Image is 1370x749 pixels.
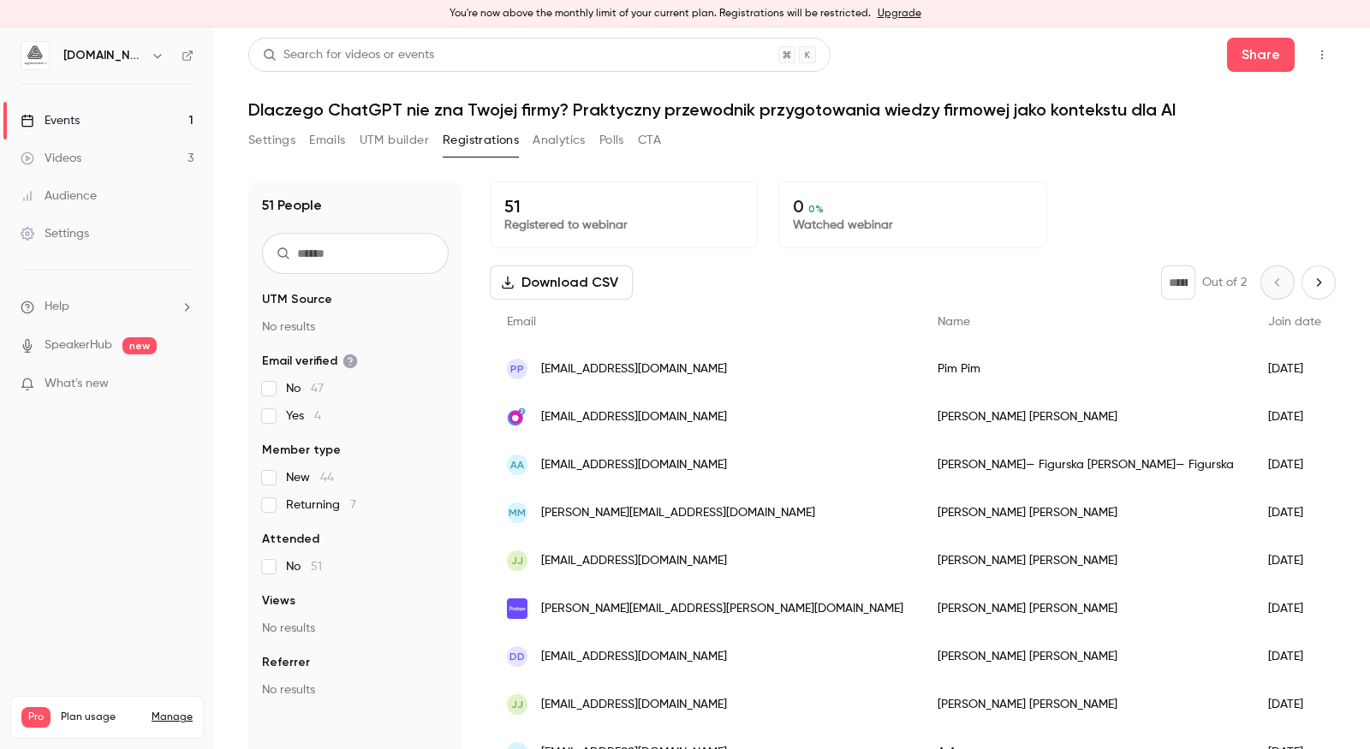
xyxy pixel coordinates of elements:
span: new [122,337,157,354]
span: Referrer [262,654,310,671]
span: [EMAIL_ADDRESS][DOMAIN_NAME] [541,648,727,666]
li: help-dropdown-opener [21,298,194,316]
div: Audience [21,187,97,205]
span: 44 [320,472,334,484]
span: [EMAIL_ADDRESS][DOMAIN_NAME] [541,408,727,426]
p: Registered to webinar [504,217,743,234]
span: Email [507,316,536,328]
button: Settings [248,127,295,154]
img: protonmail.com [507,598,527,619]
img: aigmented.io [21,42,49,69]
div: [DATE] [1251,537,1338,585]
p: 0 [793,196,1032,217]
span: MM [509,505,526,520]
div: [DATE] [1251,633,1338,681]
span: Plan usage [61,710,141,724]
button: Registrations [443,127,519,154]
div: Videos [21,150,81,167]
div: [PERSON_NAME] [PERSON_NAME] [920,537,1251,585]
span: 0 % [808,203,824,215]
button: UTM builder [360,127,429,154]
span: UTM Source [262,291,332,308]
button: Next page [1301,265,1336,300]
span: [EMAIL_ADDRESS][DOMAIN_NAME] [541,456,727,474]
a: SpeakerHub [45,336,112,354]
div: Search for videos or events [263,46,434,64]
div: Settings [21,225,89,242]
span: New [286,469,334,486]
span: Pro [21,707,51,728]
span: [EMAIL_ADDRESS][DOMAIN_NAME] [541,696,727,714]
div: Pim Pim [920,345,1251,393]
span: Attended [262,531,319,548]
span: 7 [350,499,356,511]
div: [PERSON_NAME] [PERSON_NAME] [920,633,1251,681]
section: facet-groups [262,291,449,698]
span: 51 [311,561,322,573]
button: Share [1227,38,1295,72]
p: 51 [504,196,743,217]
span: PP [510,361,524,377]
span: Member type [262,442,341,459]
div: [PERSON_NAME] [PERSON_NAME] [920,393,1251,441]
h6: [DOMAIN_NAME] [63,47,144,64]
div: [PERSON_NAME] [PERSON_NAME] [920,489,1251,537]
div: [DATE] [1251,345,1338,393]
button: CTA [638,127,661,154]
p: Watched webinar [793,217,1032,234]
div: [PERSON_NAME] [PERSON_NAME] [920,681,1251,728]
span: Yes [286,407,321,425]
p: No results [262,318,449,336]
div: [PERSON_NAME]— Figurska [PERSON_NAME]— Figurska [920,441,1251,489]
p: No results [262,681,449,698]
span: No [286,380,324,397]
p: No results [262,620,449,637]
span: JJ [511,697,523,712]
span: Returning [286,496,356,514]
h1: 51 People [262,195,322,216]
span: Views [262,592,295,609]
a: Manage [152,710,193,724]
span: 47 [311,383,324,395]
a: Upgrade [878,7,921,21]
div: Events [21,112,80,129]
span: DD [509,649,525,664]
span: Help [45,298,69,316]
button: Emails [309,127,345,154]
div: [DATE] [1251,441,1338,489]
span: JJ [511,553,523,568]
button: Download CSV [490,265,633,300]
p: Out of 2 [1202,274,1247,291]
span: AA [510,457,524,473]
span: [EMAIL_ADDRESS][DOMAIN_NAME] [541,360,727,378]
span: 4 [314,410,321,422]
div: [DATE] [1251,585,1338,633]
span: What's new [45,375,109,393]
div: [DATE] [1251,489,1338,537]
button: Analytics [533,127,586,154]
span: [PERSON_NAME][EMAIL_ADDRESS][DOMAIN_NAME] [541,504,815,522]
span: Join date [1268,316,1321,328]
span: Name [938,316,970,328]
div: [DATE] [1251,681,1338,728]
span: Email verified [262,353,358,370]
div: [DATE] [1251,393,1338,441]
span: [EMAIL_ADDRESS][DOMAIN_NAME] [541,552,727,570]
button: Polls [599,127,624,154]
img: o2.pl [507,407,527,427]
span: [PERSON_NAME][EMAIL_ADDRESS][PERSON_NAME][DOMAIN_NAME] [541,600,903,618]
span: No [286,558,322,575]
h1: Dlaczego ChatGPT nie zna Twojej firmy? Praktyczny przewodnik przygotowania wiedzy firmowej jako k... [248,99,1336,120]
div: [PERSON_NAME] [PERSON_NAME] [920,585,1251,633]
